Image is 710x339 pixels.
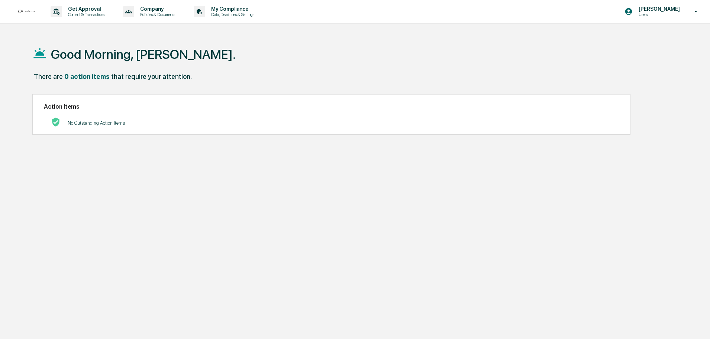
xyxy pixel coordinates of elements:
div: There are [34,73,63,80]
p: [PERSON_NAME] [633,6,684,12]
img: No Actions logo [51,118,60,127]
p: Data, Deadlines & Settings [205,12,258,17]
img: logo [18,9,36,14]
div: 0 action items [64,73,110,80]
p: Content & Transactions [62,12,108,17]
p: Policies & Documents [134,12,179,17]
p: My Compliance [205,6,258,12]
p: Get Approval [62,6,108,12]
div: that require your attention. [111,73,192,80]
p: Company [134,6,179,12]
p: Users [633,12,684,17]
h2: Action Items [44,103,619,110]
h1: Good Morning, [PERSON_NAME]. [51,47,236,62]
p: No Outstanding Action Items [68,120,125,126]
